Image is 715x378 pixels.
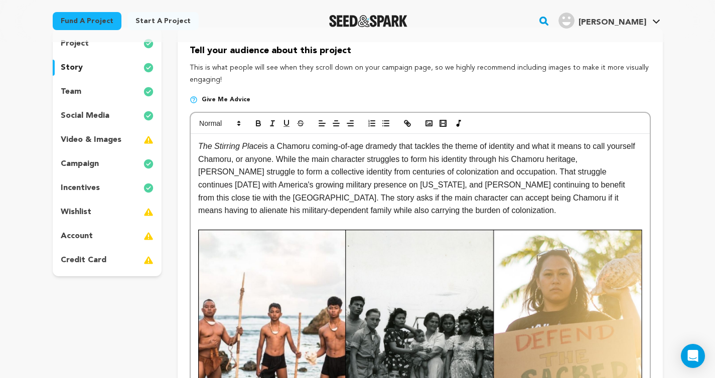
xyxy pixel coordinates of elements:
a: Start a project [127,12,199,30]
div: Open Intercom Messenger [681,344,705,368]
span: [PERSON_NAME] [579,19,646,27]
p: account [61,230,93,242]
p: video & images [61,134,121,146]
img: user.png [558,13,575,29]
p: team [61,86,81,98]
p: project [61,38,89,50]
a: Neil T.'s Profile [556,11,662,29]
a: Fund a project [53,12,121,30]
p: wishlist [61,206,91,218]
button: project [53,36,162,52]
a: Seed&Spark Homepage [329,15,408,27]
span: Give me advice [202,96,250,104]
img: check-circle-full.svg [144,38,154,50]
img: warning-full.svg [144,254,154,266]
button: credit card [53,252,162,268]
img: warning-full.svg [144,230,154,242]
img: warning-full.svg [144,206,154,218]
em: The Stirring Place [198,142,262,150]
img: warning-full.svg [144,134,154,146]
button: campaign [53,156,162,172]
button: wishlist [53,204,162,220]
img: check-circle-full.svg [144,110,154,122]
button: incentives [53,180,162,196]
button: social media [53,108,162,124]
button: team [53,84,162,100]
img: check-circle-full.svg [144,182,154,194]
img: check-circle-full.svg [144,158,154,170]
button: account [53,228,162,244]
button: video & images [53,132,162,148]
p: is a Chamoru coming-of-age dramedy that tackles the theme of identity and what it means to call y... [198,140,642,217]
img: help-circle.svg [190,96,198,104]
p: Tell your audience about this project [190,44,650,58]
img: check-circle-full.svg [144,62,154,74]
button: story [53,60,162,76]
p: credit card [61,254,106,266]
p: story [61,62,83,74]
p: incentives [61,182,100,194]
img: check-circle-full.svg [144,86,154,98]
span: Neil T.'s Profile [556,11,662,32]
div: Neil T.'s Profile [558,13,646,29]
img: Seed&Spark Logo Dark Mode [329,15,408,27]
p: campaign [61,158,99,170]
p: social media [61,110,109,122]
p: This is what people will see when they scroll down on your campaign page, so we highly recommend ... [190,62,650,86]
